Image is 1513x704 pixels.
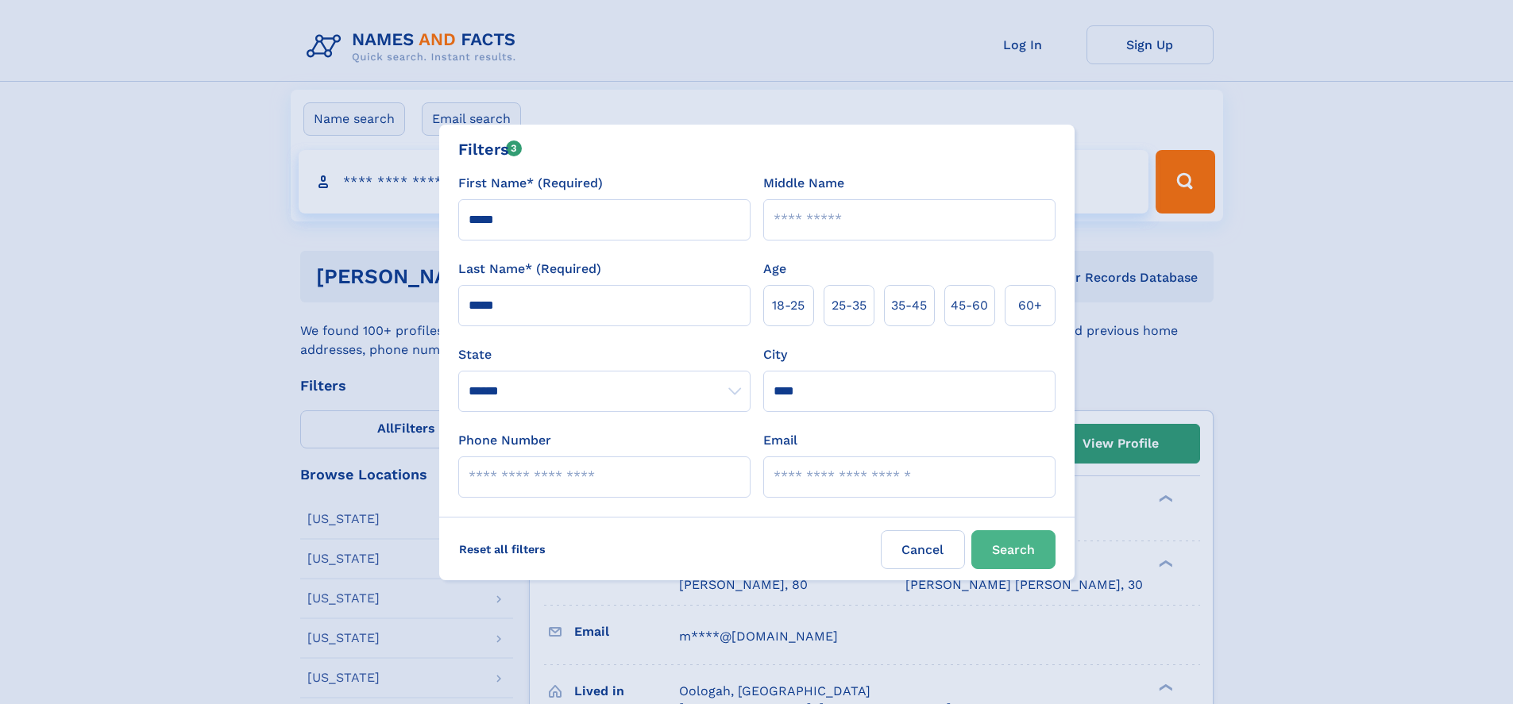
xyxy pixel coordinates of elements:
[458,431,551,450] label: Phone Number
[458,174,603,193] label: First Name* (Required)
[763,431,797,450] label: Email
[832,296,867,315] span: 25‑35
[1018,296,1042,315] span: 60+
[891,296,927,315] span: 35‑45
[763,345,787,364] label: City
[458,137,523,161] div: Filters
[458,345,751,364] label: State
[971,530,1056,569] button: Search
[772,296,805,315] span: 18‑25
[763,174,844,193] label: Middle Name
[449,530,556,568] label: Reset all filters
[951,296,988,315] span: 45‑60
[881,530,965,569] label: Cancel
[458,260,601,279] label: Last Name* (Required)
[763,260,786,279] label: Age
